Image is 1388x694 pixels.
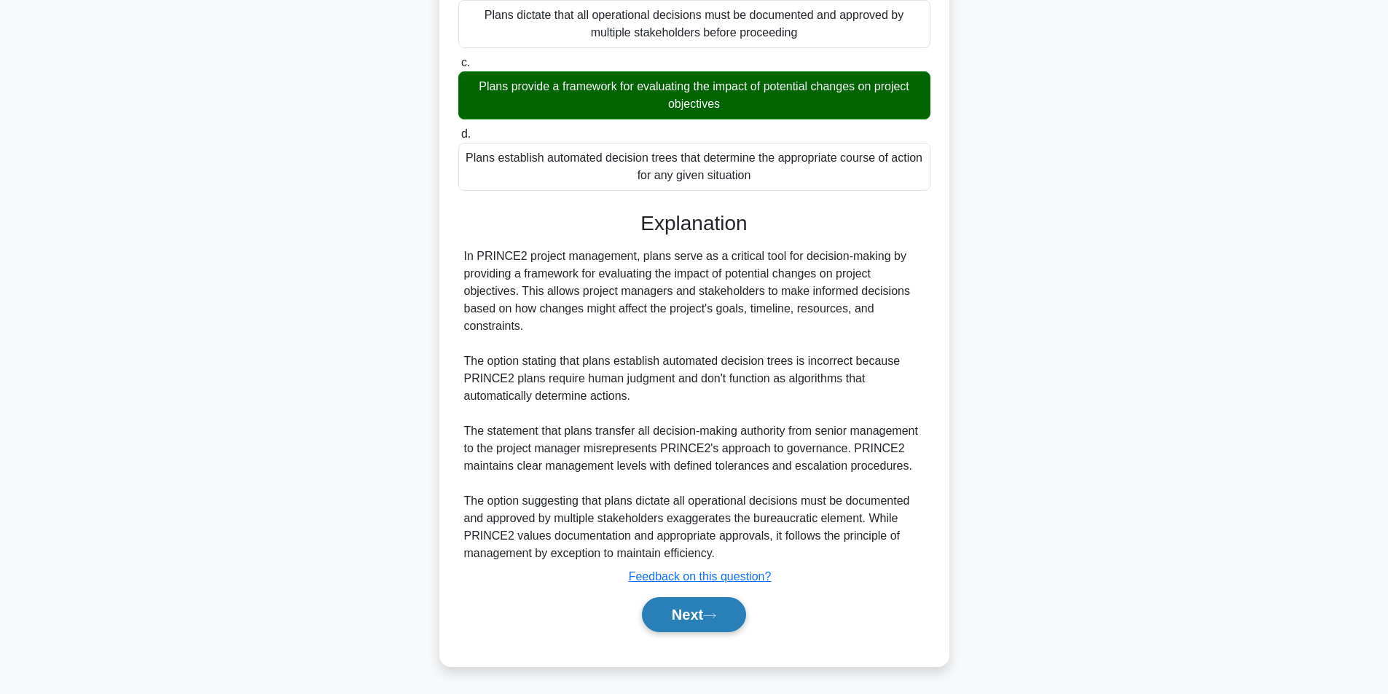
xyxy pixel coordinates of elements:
[461,56,470,68] span: c.
[461,127,471,140] span: d.
[629,570,772,583] a: Feedback on this question?
[458,71,930,119] div: Plans provide a framework for evaluating the impact of potential changes on project objectives
[642,597,746,632] button: Next
[467,211,922,236] h3: Explanation
[464,248,925,562] div: In PRINCE2 project management, plans serve as a critical tool for decision-making by providing a ...
[458,143,930,191] div: Plans establish automated decision trees that determine the appropriate course of action for any ...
